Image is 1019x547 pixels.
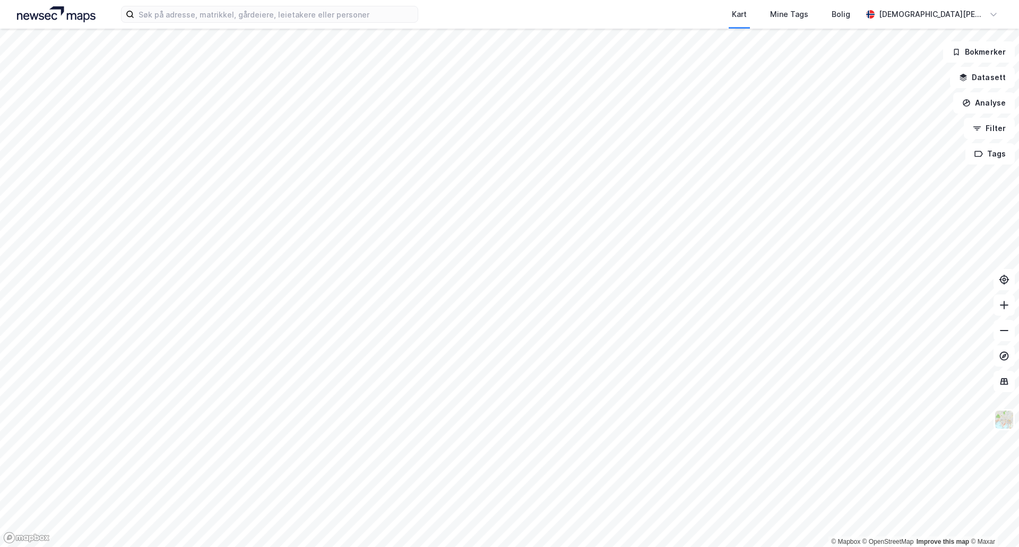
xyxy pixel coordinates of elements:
a: OpenStreetMap [862,538,914,545]
button: Analyse [953,92,1015,114]
div: Kart [732,8,747,21]
a: Mapbox homepage [3,532,50,544]
button: Bokmerker [943,41,1015,63]
iframe: Chat Widget [966,496,1019,547]
button: Tags [965,143,1015,164]
img: logo.a4113a55bc3d86da70a041830d287a7e.svg [17,6,96,22]
a: Mapbox [831,538,860,545]
div: Mine Tags [770,8,808,21]
button: Filter [964,118,1015,139]
input: Søk på adresse, matrikkel, gårdeiere, leietakere eller personer [134,6,418,22]
div: Kontrollprogram for chat [966,496,1019,547]
img: Z [994,410,1014,430]
button: Datasett [950,67,1015,88]
a: Improve this map [917,538,969,545]
div: Bolig [832,8,850,21]
div: [DEMOGRAPHIC_DATA][PERSON_NAME] [879,8,985,21]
